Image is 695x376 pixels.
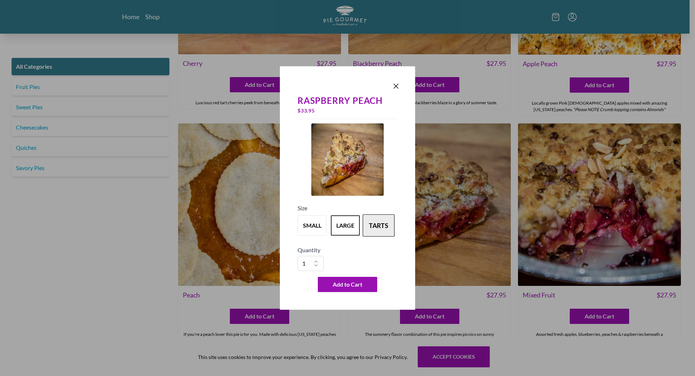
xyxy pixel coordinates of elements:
a: Product Image [311,123,384,198]
button: Variant Swatch [331,215,360,236]
img: Product Image [311,123,384,196]
span: Add to Cart [333,280,362,289]
button: Close panel [392,82,400,90]
div: $ 33.95 [298,106,397,116]
button: Add to Cart [318,277,377,292]
button: Variant Swatch [298,215,327,236]
h5: Quantity [298,246,397,254]
div: Raspberry Peach [298,96,397,106]
button: Variant Swatch [363,214,395,237]
h5: Size [298,204,397,212]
